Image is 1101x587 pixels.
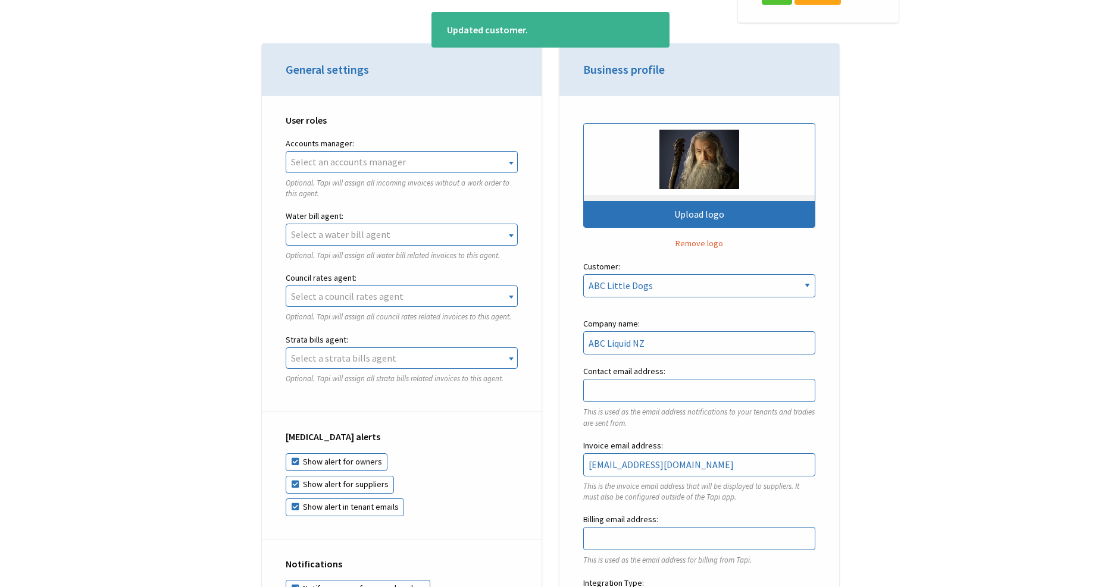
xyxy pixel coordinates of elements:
input: Invoice email address: [583,453,815,476]
span: Select a water bill agent [291,228,390,240]
strong: [MEDICAL_DATA] alerts [286,431,380,442]
select: Customer: [583,274,815,297]
label: Invoice email address: [583,438,815,476]
label: Water bill agent: [286,209,518,224]
p: Optional. Tapi will assign all strata bills related invoices to this agent. [286,373,518,384]
p: Optional. Tapi will assign all water bill related invoices to this agent. [286,250,518,261]
input: Billing email address: [583,527,815,550]
label: Show alert for suppliers [286,476,394,494]
div: Upload logo [584,201,815,227]
label: Customer: [583,259,815,307]
h3: Business profile [583,61,815,78]
label: Council rates agent: [286,271,518,285]
p: This is used as the email address notifications to your tenants and tradies are sent from. [583,407,815,428]
h3: General settings [286,61,518,78]
input: Company name: [583,331,815,354]
img: .jpg [659,130,739,189]
span: Select an accounts manager [291,156,406,168]
strong: User roles [286,114,327,126]
input: Contact email address: [583,379,815,402]
button: Upload logo [583,123,815,228]
p: This is the invoice email address that will be displayed to suppliers. It must also be configured... [583,481,815,503]
label: Show alert in tenant emails [286,498,404,516]
label: Company name: [583,316,815,354]
p: This is used as the email address for billing from Tapi. [583,555,815,566]
label: Contact email address: [583,364,815,402]
p: Optional. Tapi will assign all incoming invoices without a work order to this agent. [286,178,518,199]
span: Select a strata bills agent [291,352,396,364]
span: Select a council rates agent [291,290,404,302]
label: Accounts manager: [286,136,518,151]
button: Remove logo [583,237,815,250]
label: Billing email address: [583,512,815,550]
strong: Notifications [286,558,342,570]
label: Strata bills agent: [286,332,518,347]
p: Optional. Tapi will assign all council rates related invoices to this agent. [286,312,518,322]
div: Updated customer. [431,12,670,48]
label: Show alert for owners [286,453,387,471]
